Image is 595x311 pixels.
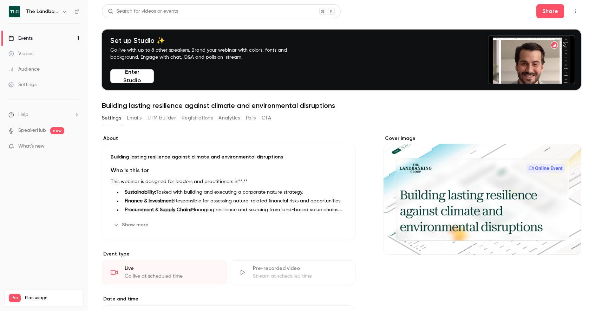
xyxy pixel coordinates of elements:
[253,273,347,280] div: Stream at scheduled time
[110,69,154,83] button: Enter Studio
[148,112,176,124] button: UTM builder
[253,265,347,272] div: Pre-recorded video
[8,50,33,57] div: Videos
[102,296,355,303] label: Date and time
[122,206,347,214] li: Managing resilience and sourcing from land-based value chains.
[26,8,59,15] h6: The Landbanking Group
[108,8,178,15] div: Search for videos or events
[25,295,79,301] span: Plan usage
[384,135,581,142] label: Cover image
[102,135,355,142] label: About
[536,4,564,18] button: Share
[110,47,303,61] p: Go live with up to 8 other speakers. Brand your webinar with colors, fonts and background. Engage...
[127,112,142,124] button: Emails
[102,101,581,110] h1: Building lasting resilience against climate and environmental disruptions
[111,166,347,175] h2: Who is this for
[8,35,33,42] div: Events
[125,265,218,272] div: Live
[125,199,174,203] strong: Finance & Investment:
[18,111,28,118] span: Help
[125,207,191,212] strong: Procurement & Supply Chain:
[110,36,303,45] h4: Set up Studio ✨
[18,143,45,150] span: What's new
[9,6,20,17] img: The Landbanking Group
[230,260,355,284] div: Pre-recorded videoStream at scheduled time
[218,112,240,124] button: Analytics
[102,112,121,124] button: Settings
[111,177,347,186] p: This webinar is designed for leaders and practitioners in**:**
[125,273,218,280] div: Go live at scheduled time
[111,154,347,161] p: Building lasting resilience against climate and environmental disruptions
[111,219,153,231] button: Show more
[18,127,46,134] a: SpeakerHub
[8,81,37,88] div: Settings
[102,260,227,284] div: LiveGo live at scheduled time
[9,294,21,302] span: Pro
[122,197,347,205] li: Responsible for assessing nature-related financial risks and opportunities.
[182,112,213,124] button: Registrations
[122,189,347,196] li: Tasked with building and executing a corporate nature strategy.
[102,251,355,258] p: Event type
[71,143,79,150] iframe: Noticeable Trigger
[8,111,79,118] li: help-dropdown-opener
[384,135,581,255] section: Cover image
[246,112,256,124] button: Polls
[8,66,40,73] div: Audience
[50,127,64,134] span: new
[125,190,156,195] strong: Sustainability:
[262,112,271,124] button: CTA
